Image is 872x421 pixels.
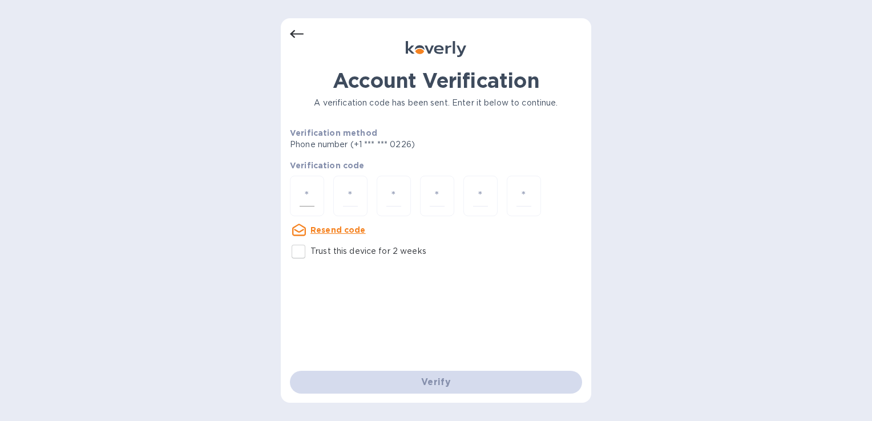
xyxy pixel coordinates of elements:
h1: Account Verification [290,68,582,92]
p: Verification code [290,160,582,171]
p: Trust this device for 2 weeks [310,245,426,257]
b: Verification method [290,128,377,137]
u: Resend code [310,225,366,234]
p: A verification code has been sent. Enter it below to continue. [290,97,582,109]
p: Phone number (+1 *** *** 0226) [290,139,502,151]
